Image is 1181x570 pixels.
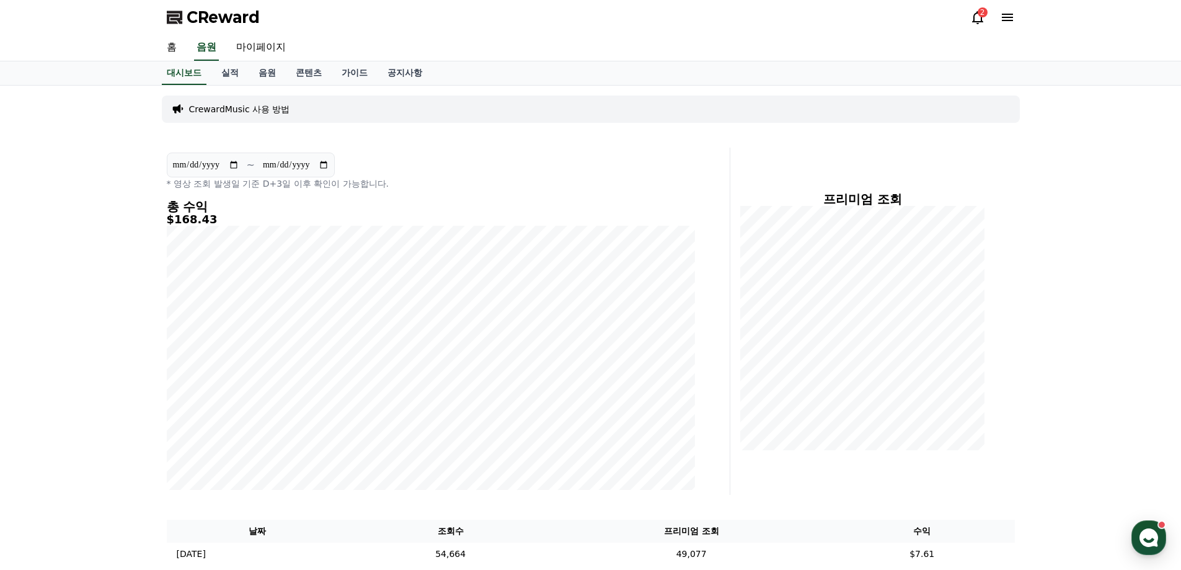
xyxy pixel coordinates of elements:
a: 음원 [194,35,219,61]
a: 대시보드 [162,61,206,85]
td: 54,664 [348,543,553,566]
h4: 총 수익 [167,200,695,213]
a: CrewardMusic 사용 방법 [189,103,290,115]
span: 홈 [39,412,46,422]
a: 마이페이지 [226,35,296,61]
p: ~ [247,158,255,172]
th: 날짜 [167,520,348,543]
div: 2 [978,7,988,17]
th: 조회수 [348,520,553,543]
td: 49,077 [553,543,829,566]
p: [DATE] [177,548,206,561]
p: * 영상 조회 발생일 기준 D+3일 이후 확인이 가능합니다. [167,177,695,190]
a: CReward [167,7,260,27]
td: $7.61 [829,543,1015,566]
a: 콘텐츠 [286,61,332,85]
a: 가이드 [332,61,378,85]
th: 프리미엄 조회 [553,520,829,543]
span: 설정 [192,412,206,422]
a: 홈 [157,35,187,61]
h4: 프리미엄 조회 [740,192,985,206]
a: 2 [970,10,985,25]
a: 대화 [82,393,160,424]
a: 실적 [211,61,249,85]
a: 음원 [249,61,286,85]
a: 설정 [160,393,238,424]
span: CReward [187,7,260,27]
th: 수익 [829,520,1015,543]
span: 대화 [113,412,128,422]
a: 홈 [4,393,82,424]
a: 공지사항 [378,61,432,85]
h5: $168.43 [167,213,695,226]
